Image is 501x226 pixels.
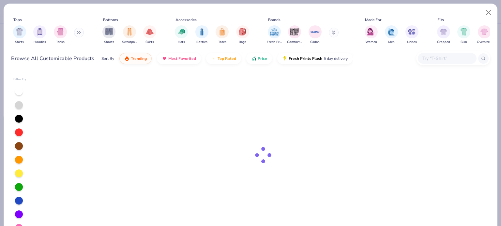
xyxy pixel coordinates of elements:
[460,28,467,35] img: Slim Image
[195,25,208,45] div: filter for Bottles
[124,56,129,61] img: trending.gif
[168,56,196,61] span: Most Favorited
[157,53,201,64] button: Most Favorited
[239,40,246,45] span: Bags
[175,25,188,45] div: filter for Hats
[388,40,395,45] span: Men
[461,40,467,45] span: Slim
[388,28,395,35] img: Men Image
[422,55,472,62] input: Try "T-Shirt"
[178,40,185,45] span: Hats
[145,40,154,45] span: Skirts
[54,25,67,45] button: filter button
[287,40,302,45] span: Comfort Colors
[216,25,229,45] button: filter button
[13,17,22,23] div: Tops
[365,40,377,45] span: Women
[178,28,185,35] img: Hats Image
[122,25,137,45] button: filter button
[122,25,137,45] div: filter for Sweatpants
[54,25,67,45] div: filter for Tanks
[11,55,94,62] div: Browse All Customizable Products
[437,40,450,45] span: Cropped
[287,25,302,45] button: filter button
[289,56,322,61] span: Fresh Prints Flash
[477,25,492,45] button: filter button
[367,28,375,35] img: Women Image
[126,28,133,35] img: Sweatpants Image
[105,28,113,35] img: Shorts Image
[310,40,320,45] span: Gildan
[482,7,495,19] button: Close
[195,25,208,45] button: filter button
[131,56,147,61] span: Trending
[405,25,418,45] div: filter for Unisex
[365,25,378,45] div: filter for Women
[196,40,207,45] span: Bottles
[146,28,154,35] img: Skirts Image
[33,25,46,45] button: filter button
[101,56,114,61] div: Sort By
[143,25,156,45] button: filter button
[277,53,353,64] button: Fresh Prints Flash5 day delivery
[437,17,444,23] div: Fits
[268,17,281,23] div: Brands
[385,25,398,45] button: filter button
[198,28,205,35] img: Bottles Image
[440,28,447,35] img: Cropped Image
[258,56,267,61] span: Price
[309,25,322,45] div: filter for Gildan
[218,56,236,61] span: Top Rated
[239,28,246,35] img: Bags Image
[365,25,378,45] button: filter button
[310,27,320,37] img: Gildan Image
[218,40,226,45] span: Totes
[385,25,398,45] div: filter for Men
[457,25,470,45] div: filter for Slim
[162,56,167,61] img: most_fav.gif
[269,27,279,37] img: Fresh Prints Image
[282,56,287,61] img: flash.gif
[15,40,24,45] span: Shirts
[206,53,241,64] button: Top Rated
[175,17,197,23] div: Accessories
[236,25,249,45] button: filter button
[324,55,348,62] span: 5 day delivery
[437,25,450,45] button: filter button
[102,25,115,45] div: filter for Shorts
[246,53,272,64] button: Price
[57,28,64,35] img: Tanks Image
[211,56,216,61] img: TopRated.gif
[33,25,46,45] div: filter for Hoodies
[309,25,322,45] button: filter button
[36,28,43,35] img: Hoodies Image
[267,25,282,45] button: filter button
[480,28,488,35] img: Oversized Image
[290,27,299,37] img: Comfort Colors Image
[13,25,26,45] button: filter button
[236,25,249,45] div: filter for Bags
[408,28,416,35] img: Unisex Image
[267,40,282,45] span: Fresh Prints
[219,28,226,35] img: Totes Image
[216,25,229,45] div: filter for Totes
[405,25,418,45] button: filter button
[477,40,492,45] span: Oversized
[287,25,302,45] div: filter for Comfort Colors
[104,40,114,45] span: Shorts
[175,25,188,45] button: filter button
[103,17,118,23] div: Bottoms
[119,53,152,64] button: Trending
[365,17,381,23] div: Made For
[56,40,65,45] span: Tanks
[407,40,417,45] span: Unisex
[122,40,137,45] span: Sweatpants
[34,40,46,45] span: Hoodies
[267,25,282,45] div: filter for Fresh Prints
[477,25,492,45] div: filter for Oversized
[457,25,470,45] button: filter button
[13,25,26,45] div: filter for Shirts
[13,77,26,82] div: Filter By
[143,25,156,45] div: filter for Skirts
[102,25,115,45] button: filter button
